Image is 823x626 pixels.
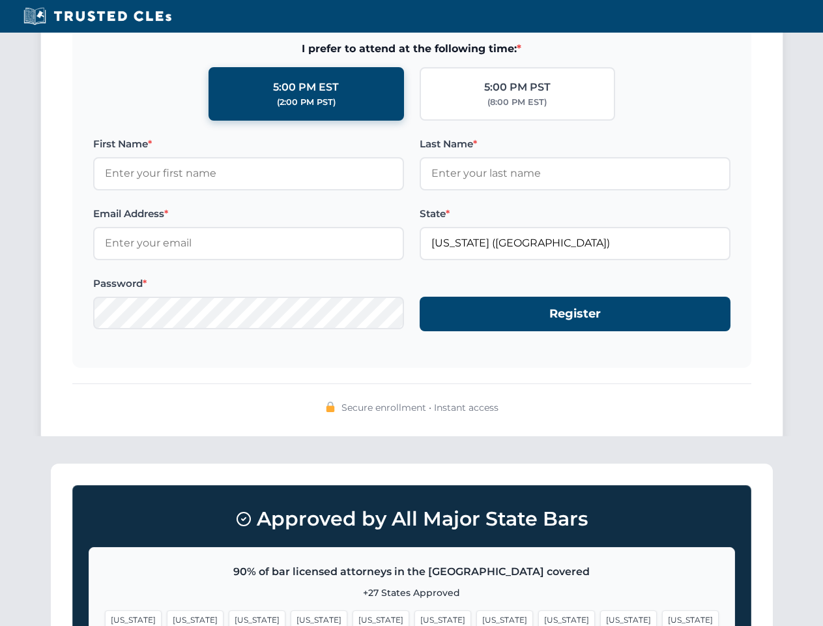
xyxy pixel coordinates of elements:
[93,136,404,152] label: First Name
[420,227,730,260] input: Florida (FL)
[93,206,404,222] label: Email Address
[325,402,336,412] img: 🔒
[105,586,719,600] p: +27 States Approved
[93,40,730,57] span: I prefer to attend at the following time:
[277,96,336,109] div: (2:00 PM PST)
[20,7,175,26] img: Trusted CLEs
[93,157,404,190] input: Enter your first name
[420,157,730,190] input: Enter your last name
[105,563,719,580] p: 90% of bar licensed attorneys in the [GEOGRAPHIC_DATA] covered
[487,96,547,109] div: (8:00 PM EST)
[341,400,498,415] span: Secure enrollment • Instant access
[484,79,551,96] div: 5:00 PM PST
[420,206,730,222] label: State
[93,227,404,260] input: Enter your email
[273,79,339,96] div: 5:00 PM EST
[89,501,735,537] h3: Approved by All Major State Bars
[93,276,404,291] label: Password
[420,136,730,152] label: Last Name
[420,297,730,331] button: Register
